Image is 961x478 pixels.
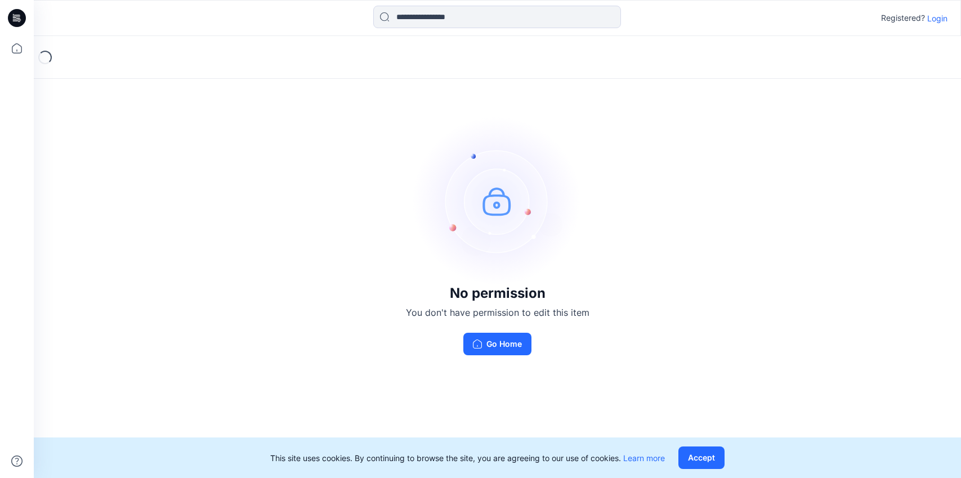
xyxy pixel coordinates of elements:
button: Accept [678,446,725,469]
a: Learn more [623,453,665,463]
h3: No permission [406,285,589,301]
p: Registered? [881,11,925,25]
button: Go Home [463,333,531,355]
p: This site uses cookies. By continuing to browse the site, you are agreeing to our use of cookies. [270,452,665,464]
p: You don't have permission to edit this item [406,306,589,319]
img: no-perm.svg [413,117,582,285]
p: Login [927,12,947,24]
